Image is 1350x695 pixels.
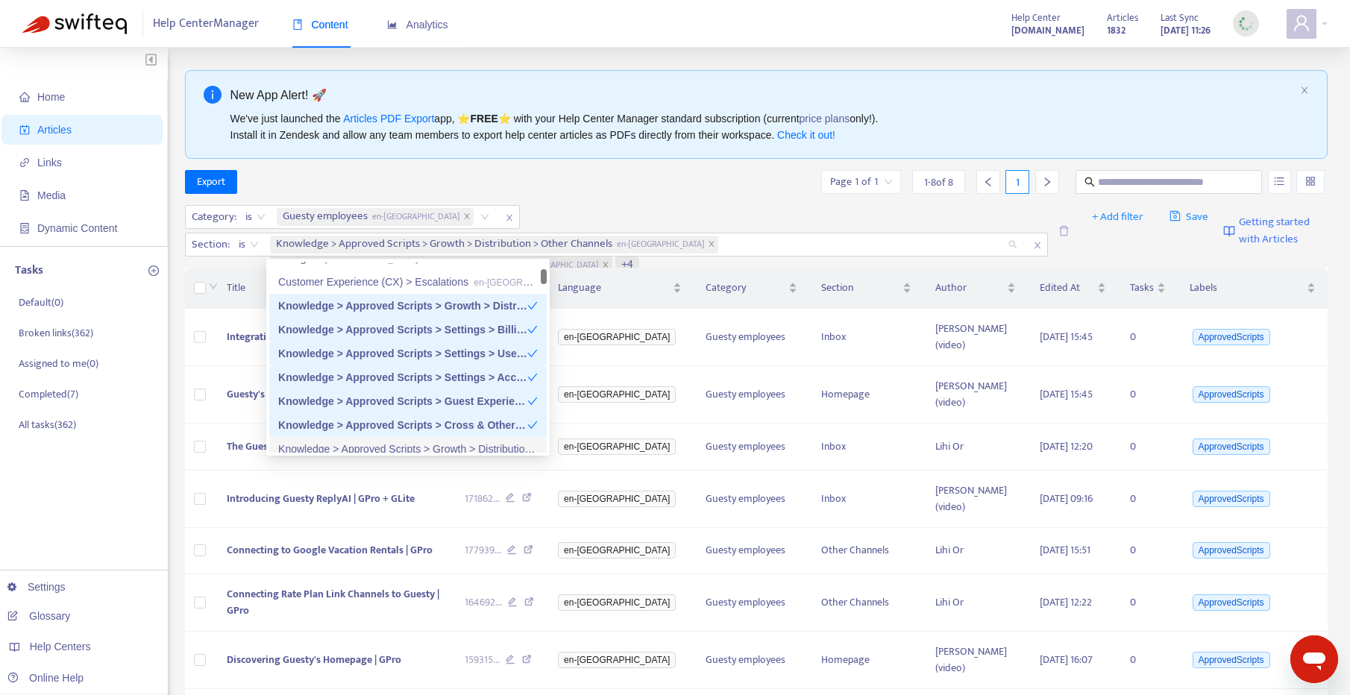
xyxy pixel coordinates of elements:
img: Swifteq [22,13,127,34]
div: 1 [1005,170,1029,194]
th: Tasks [1118,268,1178,309]
span: en-[GEOGRAPHIC_DATA] [558,491,676,507]
span: Language [558,280,670,296]
span: left [983,177,993,187]
span: en-[GEOGRAPHIC_DATA] [558,438,676,455]
span: container [19,223,30,233]
button: close [1300,86,1309,95]
p: Default ( 0 ) [19,295,63,310]
span: ApprovedScripts [1193,329,1270,345]
td: Guesty employees [694,471,809,528]
span: en-[GEOGRAPHIC_DATA] [558,594,676,611]
span: Save [1170,208,1209,226]
th: Language [546,268,694,309]
span: check [527,348,538,359]
th: Section [809,268,923,309]
span: Media [37,189,66,201]
p: All tasks ( 362 ) [19,417,76,433]
span: Links [37,157,62,169]
td: Lihi Or [923,574,1028,632]
span: [DATE] 15:45 [1040,328,1093,345]
p: Assigned to me ( 0 ) [19,356,98,371]
div: Knowledge > Approved Scripts > Settings > Account Settings [278,369,527,386]
span: Getting started with Articles [1239,214,1328,248]
button: saveSave [1158,205,1220,229]
div: Knowledge > Approved Scripts > Cross & Other > Homepage [278,417,527,433]
td: Homepage [809,632,923,689]
span: Author [935,280,1004,296]
a: Settings [7,581,66,593]
span: Help Center [1011,10,1061,26]
span: Integrating WhatsApp Business Account | GPro [227,328,438,345]
span: Introducing Guesty ReplyAI | GPro + GLite [227,490,415,507]
th: Labels [1178,268,1328,309]
td: Guesty employees [694,632,809,689]
span: [DATE] 09:16 [1040,490,1093,507]
td: 0 [1118,309,1178,366]
td: 0 [1118,366,1178,424]
span: 164692 ... [465,594,502,611]
span: Section [821,280,900,296]
span: Articles [1107,10,1138,26]
span: Dynamic Content [37,222,117,234]
td: 0 [1118,471,1178,528]
span: en-[GEOGRAPHIC_DATA] [558,329,676,345]
span: check [527,324,538,335]
span: close [602,261,609,270]
span: check [527,420,538,430]
span: ApprovedScripts [1193,386,1270,403]
span: right [1042,177,1052,187]
div: Knowledge > Approved Scripts > Growth > Distribution > Other Channels [278,298,527,314]
td: Lihi Or [923,528,1028,575]
button: + Add filter [1081,205,1155,229]
span: Tasks [1130,280,1154,296]
span: Knowledge > Approved Scripts > Growth > Distribution > Other Channels [276,236,706,254]
td: 0 [1118,574,1178,632]
td: Other Channels [809,528,923,575]
td: [PERSON_NAME] (video) [923,366,1028,424]
span: en-[GEOGRAPHIC_DATA] [372,209,460,224]
div: Knowledge > Approved Scripts > Settings > Billing [278,321,527,338]
td: 0 [1118,632,1178,689]
span: link [19,157,30,168]
span: home [19,92,30,102]
span: user [1293,14,1310,32]
span: Connecting Rate Plan Link Channels to Guesty | GPro [227,585,439,619]
div: We've just launched the app, ⭐ ⭐️ with your Help Center Manager standard subscription (current on... [230,110,1295,143]
th: Edited At [1028,268,1118,309]
span: close [500,209,519,227]
span: 1 - 8 of 8 [924,174,953,190]
span: [DATE] 12:22 [1040,594,1092,611]
span: check [527,301,538,311]
span: [DATE] 12:20 [1040,438,1093,455]
span: The Guesty Inbox Overview | GPro [227,438,380,455]
span: Articles [37,124,72,136]
td: Inbox [809,424,923,471]
a: Getting started with Articles [1223,205,1328,257]
span: Labels [1190,280,1304,296]
td: Other Channels [809,574,923,632]
span: Last Sync [1161,10,1199,26]
span: plus-circle [148,265,159,276]
a: Articles PDF Export [343,113,434,125]
span: Help Centers [30,641,91,652]
div: Customer Experience (CX) > Escalations [278,274,538,290]
span: en-[GEOGRAPHIC_DATA] [558,386,676,403]
a: Check it out! [777,129,835,141]
span: book [292,19,303,30]
span: check [527,372,538,383]
span: Home [37,91,65,103]
span: unordered-list [1274,176,1284,186]
span: is [239,233,259,256]
th: Title [215,268,452,309]
th: Category [694,268,809,309]
td: Homepage [809,366,923,424]
a: [DOMAIN_NAME] [1011,22,1084,39]
span: Connecting to Google Vacation Rentals | GPro [227,541,433,559]
span: info-circle [204,86,222,104]
th: Author [923,268,1028,309]
span: 177939 ... [465,542,501,559]
div: New App Alert! 🚀 [230,86,1295,104]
